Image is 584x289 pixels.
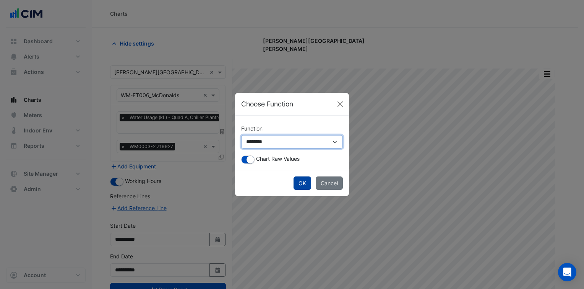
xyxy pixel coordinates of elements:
[256,155,300,162] span: Chart Raw Values
[558,263,576,281] div: Open Intercom Messenger
[241,122,263,135] label: Function
[294,176,311,190] button: OK
[316,176,343,190] button: Cancel
[334,98,346,110] button: Close
[241,99,293,109] h5: Choose Function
